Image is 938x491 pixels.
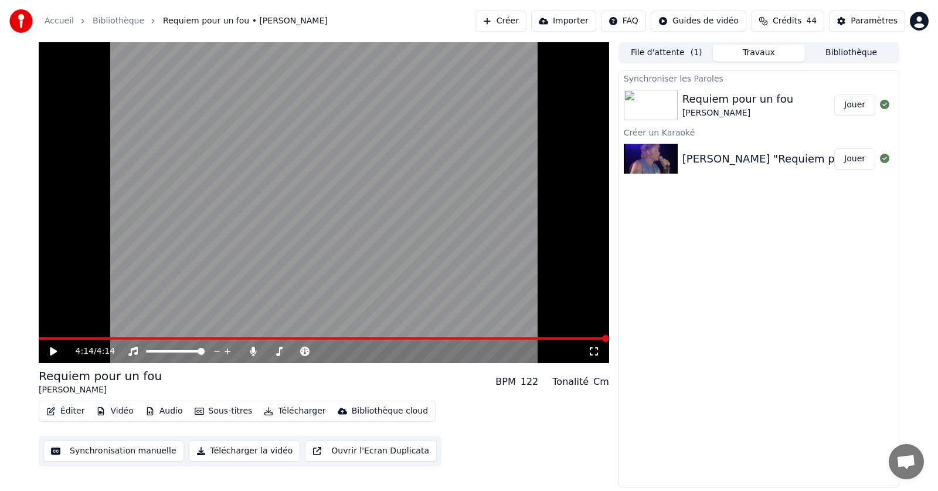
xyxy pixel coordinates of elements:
img: youka [9,9,33,33]
div: [PERSON_NAME] "Requiem pour un fou" [682,151,894,167]
span: Requiem pour un fou • [PERSON_NAME] [163,15,328,27]
button: Importer [531,11,596,32]
button: Vidéo [91,403,138,419]
button: Jouer [834,94,875,116]
a: Bibliothèque [93,15,144,27]
button: Télécharger la vidéo [189,441,301,462]
button: Crédits44 [751,11,824,32]
div: Requiem pour un fou [39,368,162,384]
div: / [76,346,104,357]
button: Ouvrir l'Ecran Duplicata [305,441,437,462]
span: ( 1 ) [691,47,702,59]
span: Crédits [773,15,801,27]
button: Bibliothèque [805,45,898,62]
button: Paramètres [829,11,905,32]
div: Requiem pour un fou [682,91,793,107]
button: File d'attente [620,45,713,62]
button: Télécharger [259,403,330,419]
button: Guides de vidéo [651,11,746,32]
button: Créer [475,11,526,32]
div: Paramètres [851,15,898,27]
div: [PERSON_NAME] [39,384,162,396]
div: BPM [495,375,515,389]
div: Créer un Karaoké [619,125,899,139]
button: FAQ [601,11,646,32]
span: 4:14 [76,346,94,357]
button: Travaux [713,45,806,62]
span: 44 [806,15,817,27]
button: Synchronisation manuelle [43,441,184,462]
button: Sous-titres [190,403,257,419]
div: Tonalité [552,375,589,389]
a: Accueil [45,15,74,27]
button: Jouer [834,148,875,170]
button: Audio [141,403,188,419]
div: [PERSON_NAME] [682,107,793,119]
div: Synchroniser les Paroles [619,71,899,85]
div: Bibliothèque cloud [352,405,428,417]
button: Éditer [42,403,89,419]
div: Cm [593,375,609,389]
div: 122 [521,375,539,389]
span: 4:14 [97,346,115,357]
div: Ouvrir le chat [889,444,924,479]
nav: breadcrumb [45,15,328,27]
